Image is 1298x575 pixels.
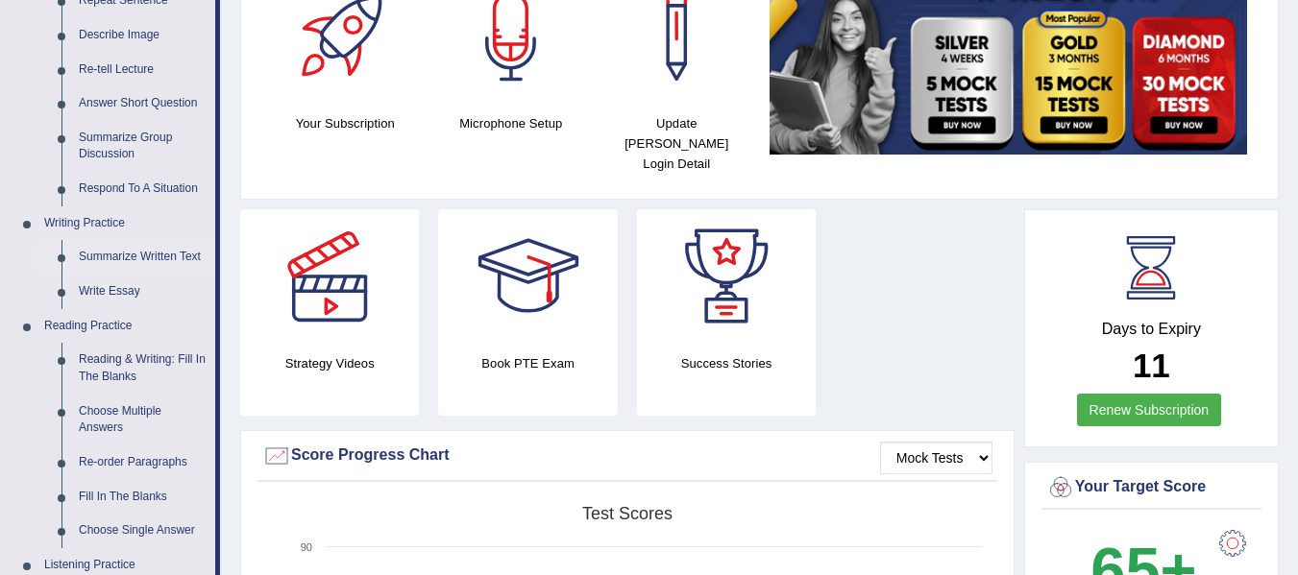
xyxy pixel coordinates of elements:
a: Fill In The Blanks [70,480,215,515]
h4: Book PTE Exam [438,353,617,373]
div: Score Progress Chart [262,442,992,470]
a: Renew Subscription [1077,394,1222,426]
div: Your Target Score [1046,473,1257,502]
a: Choose Multiple Answers [70,395,215,445]
a: Reading Practice [36,309,215,344]
a: Summarize Group Discussion [70,121,215,172]
h4: Your Subscription [272,113,419,133]
tspan: Test scores [582,504,673,523]
a: Describe Image [70,18,215,53]
a: Re-order Paragraphs [70,445,215,480]
a: Reading & Writing: Fill In The Blanks [70,343,215,394]
h4: Strategy Videos [240,353,419,373]
h4: Microphone Setup [438,113,585,133]
a: Write Essay [70,275,215,309]
a: Summarize Written Text [70,240,215,275]
a: Respond To A Situation [70,172,215,206]
a: Choose Single Answer [70,514,215,548]
text: 90 [301,541,312,553]
h4: Update [PERSON_NAME] Login Detail [603,113,750,174]
h4: Success Stories [637,353,816,373]
h4: Days to Expiry [1046,321,1257,338]
a: Re-tell Lecture [70,53,215,87]
a: Writing Practice [36,206,215,241]
b: 11 [1133,347,1170,384]
a: Answer Short Question [70,86,215,121]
